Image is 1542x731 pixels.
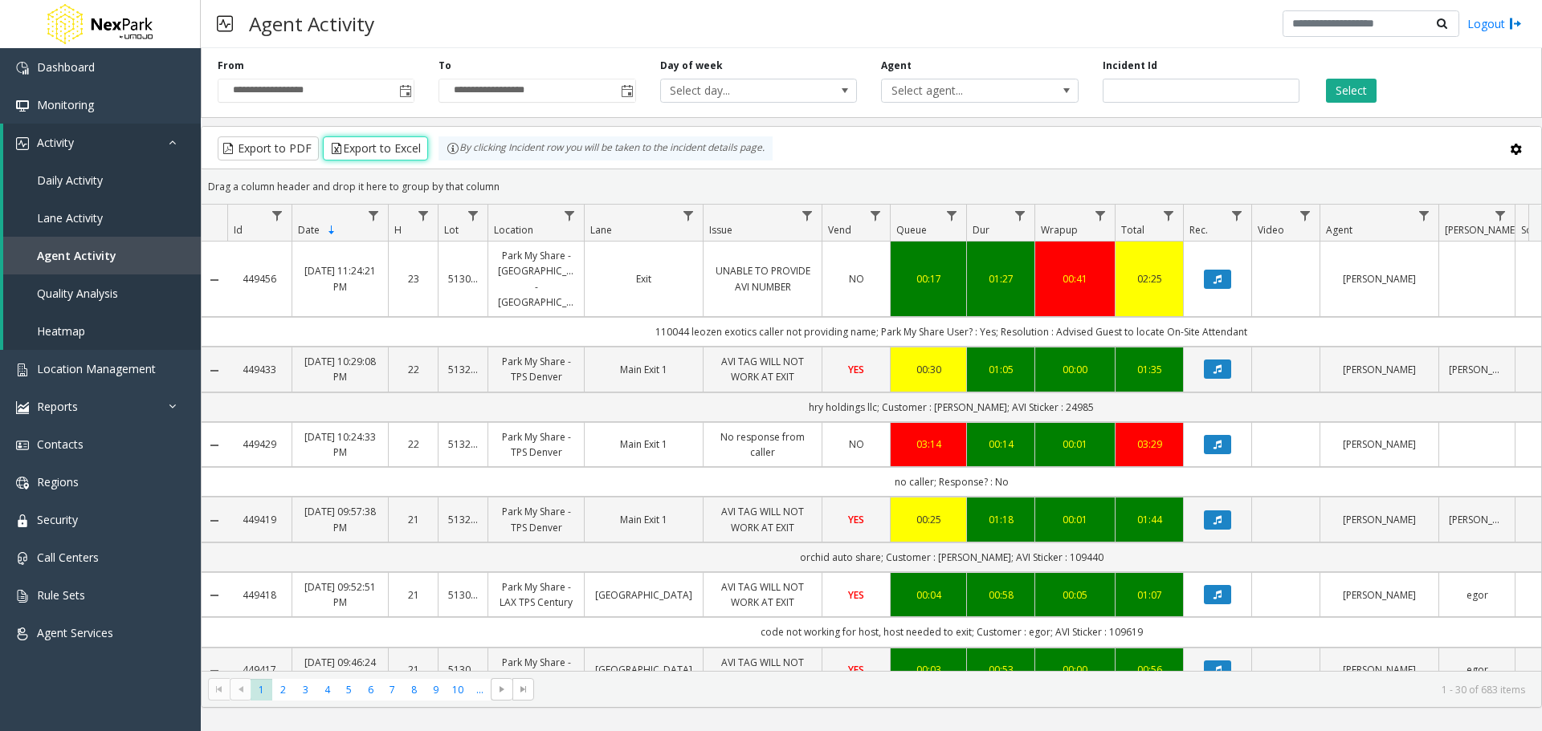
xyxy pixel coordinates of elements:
div: 00:30 [900,362,957,377]
a: Daily Activity [3,161,201,199]
a: Main Exit 1 [594,512,693,527]
a: egor [1449,662,1505,677]
span: Total [1121,223,1144,237]
span: Contacts [37,437,84,452]
a: 01:18 [977,512,1025,527]
span: [PERSON_NAME] [1445,223,1518,237]
span: Location Management [37,361,156,376]
div: Data table [202,205,1541,671]
a: 21 [398,587,428,603]
span: Page 3 [295,679,316,701]
div: 00:04 [900,587,957,603]
a: Date Filter Menu [363,205,385,226]
a: 00:58 [977,587,1025,603]
div: 00:00 [1045,362,1105,377]
a: 513282 [448,437,478,452]
a: Collapse Details [202,664,227,677]
a: 01:35 [1125,362,1173,377]
a: 03:29 [1125,437,1173,452]
a: 00:41 [1045,271,1105,286]
a: 22 [398,362,428,377]
a: Quality Analysis [3,274,201,312]
a: [DATE] 09:46:24 PM [302,655,378,685]
a: Heatmap [3,312,201,350]
span: Wrapup [1041,223,1078,237]
a: [DATE] 11:24:21 PM [302,263,378,294]
a: Agent Filter Menu [1413,205,1435,226]
a: 00:17 [900,271,957,286]
a: Wrapup Filter Menu [1090,205,1112,226]
a: 02:25 [1125,271,1173,286]
span: Rec. [1189,223,1208,237]
span: NO DATA FOUND [881,79,1078,103]
a: YES [832,662,880,677]
label: From [218,59,244,73]
a: Queue Filter Menu [941,205,963,226]
a: Park My Share - LAX TPS Century [498,655,574,685]
a: 449456 [237,271,282,286]
span: Page 7 [381,679,403,701]
span: Issue [709,223,732,237]
a: Exit [594,271,693,286]
a: Lane Activity [3,199,201,237]
label: Agent [881,59,912,73]
div: By clicking Incident row you will be taken to the incident details page. [439,136,773,160]
a: 00:14 [977,437,1025,452]
span: Page 11 [469,679,491,701]
a: No response from caller [713,429,812,460]
span: Go to the last page [517,683,530,696]
span: Page 6 [360,679,381,701]
a: 449419 [237,512,282,527]
div: 03:14 [900,437,957,452]
img: 'icon' [16,62,29,75]
img: 'icon' [16,137,29,150]
div: 01:44 [1125,512,1173,527]
div: 00:05 [1045,587,1105,603]
kendo-pager-info: 1 - 30 of 683 items [544,683,1525,696]
img: 'icon' [16,514,29,527]
div: 00:00 [1045,662,1105,677]
div: Drag a column header and drop it here to group by that column [202,173,1541,201]
span: Monitoring [37,97,94,112]
a: Main Exit 1 [594,437,693,452]
a: 00:56 [1125,662,1173,677]
div: 01:27 [977,271,1025,286]
span: Quality Analysis [37,286,118,301]
a: [PERSON_NAME] [1330,362,1429,377]
a: Rec. Filter Menu [1226,205,1248,226]
span: Reports [37,399,78,414]
a: YES [832,362,880,377]
span: Toggle popup [396,79,414,102]
span: Agent Services [37,625,113,640]
span: Select day... [661,79,818,102]
span: Daily Activity [37,173,103,188]
a: [PERSON_NAME] [1330,271,1429,286]
a: 513282 [448,362,478,377]
div: 00:03 [900,662,957,677]
a: Activity [3,124,201,161]
a: NO [832,437,880,452]
span: Security [37,512,78,527]
span: Queue [896,223,927,237]
span: Page 2 [272,679,294,701]
a: 22 [398,437,428,452]
a: 00:01 [1045,512,1105,527]
a: Agent Activity [3,237,201,274]
button: Export to Excel [323,136,428,160]
a: egor [1449,587,1505,603]
span: Location [494,223,533,237]
a: Dur Filter Menu [1010,205,1031,226]
a: Video Filter Menu [1295,205,1316,226]
a: 513002 [448,271,478,286]
a: [DATE] 10:24:33 PM [302,429,378,460]
span: YES [848,588,864,602]
img: 'icon' [16,439,29,452]
a: 01:05 [977,362,1025,377]
a: Collapse Details [202,364,227,377]
img: infoIcon.svg [447,142,459,155]
a: Park My Share - TPS Denver [498,429,574,460]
